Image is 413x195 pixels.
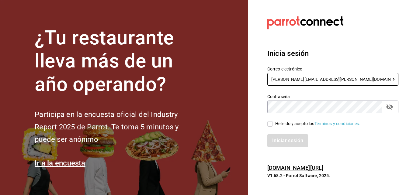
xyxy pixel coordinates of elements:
button: passwordField [384,102,395,112]
h2: Participa en la encuesta oficial del Industry Report 2025 de Parrot. Te toma 5 minutos y puede se... [35,108,199,145]
h1: ¿Tu restaurante lleva más de un año operando? [35,26,199,96]
h3: Inicia sesión [267,48,398,59]
p: V1.68.2 - Parrot Software, 2025. [267,173,398,179]
label: Contraseña [267,94,398,98]
a: Ir a la encuesta [35,159,85,167]
a: Términos y condiciones. [314,121,360,126]
div: He leído y acepto los [275,121,360,127]
label: Correo electrónico [267,67,398,71]
input: Ingresa tu correo electrónico [267,73,398,86]
a: [DOMAIN_NAME][URL] [267,165,323,171]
